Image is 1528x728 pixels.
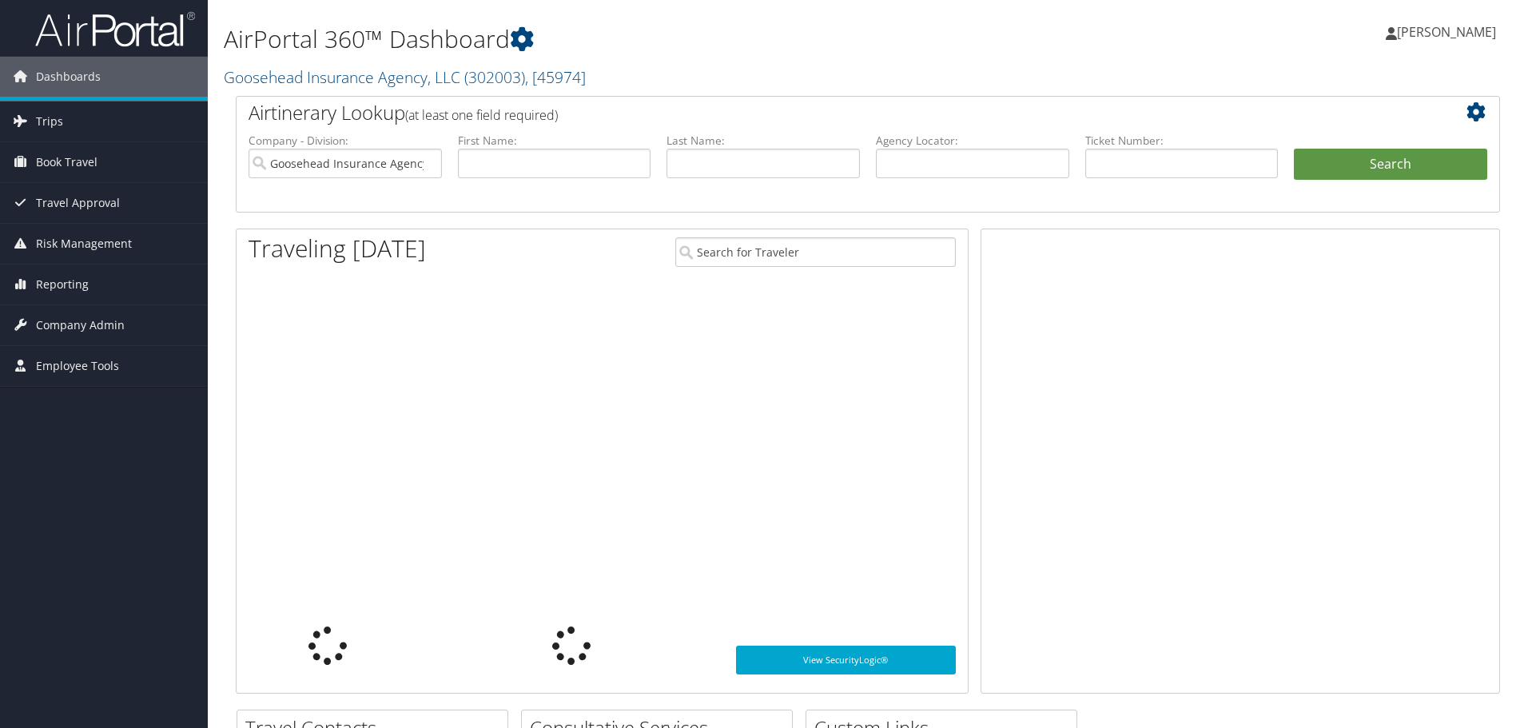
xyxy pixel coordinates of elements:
[667,133,860,149] label: Last Name:
[249,232,426,265] h1: Traveling [DATE]
[36,57,101,97] span: Dashboards
[1386,8,1512,56] a: [PERSON_NAME]
[1294,149,1487,181] button: Search
[736,646,956,674] a: View SecurityLogic®
[36,183,120,223] span: Travel Approval
[1397,23,1496,41] span: [PERSON_NAME]
[35,10,195,48] img: airportal-logo.png
[36,346,119,386] span: Employee Tools
[1085,133,1279,149] label: Ticket Number:
[36,224,132,264] span: Risk Management
[36,265,89,304] span: Reporting
[405,106,558,124] span: (at least one field required)
[224,66,586,88] a: Goosehead Insurance Agency, LLC
[36,142,97,182] span: Book Travel
[36,305,125,345] span: Company Admin
[249,99,1382,126] h2: Airtinerary Lookup
[675,237,956,267] input: Search for Traveler
[249,133,442,149] label: Company - Division:
[458,133,651,149] label: First Name:
[876,133,1069,149] label: Agency Locator:
[464,66,525,88] span: ( 302003 )
[525,66,586,88] span: , [ 45974 ]
[224,22,1083,56] h1: AirPortal 360™ Dashboard
[36,101,63,141] span: Trips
